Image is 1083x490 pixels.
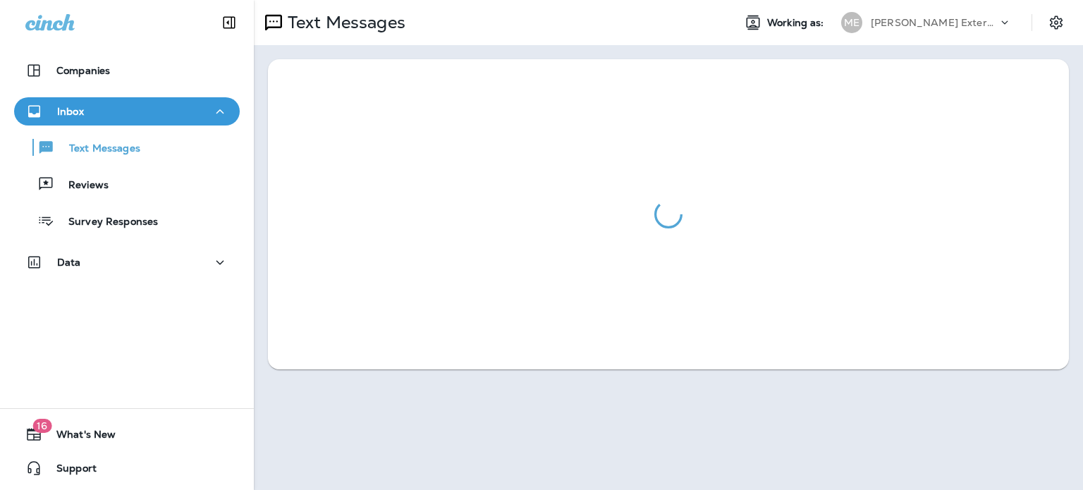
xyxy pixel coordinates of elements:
button: Collapse Sidebar [209,8,249,37]
button: Settings [1044,10,1069,35]
div: ME [841,12,862,33]
p: Text Messages [55,142,140,156]
button: Reviews [14,169,240,199]
p: Data [57,257,81,268]
p: Companies [56,65,110,76]
button: 16What's New [14,420,240,448]
span: Support [42,463,97,479]
button: Data [14,248,240,276]
p: Inbox [57,106,84,117]
p: Reviews [54,179,109,192]
span: 16 [32,419,51,433]
button: Text Messages [14,133,240,162]
button: Support [14,454,240,482]
button: Survey Responses [14,206,240,235]
button: Inbox [14,97,240,125]
span: What's New [42,429,116,446]
p: [PERSON_NAME] Exterminating [871,17,998,28]
p: Text Messages [282,12,405,33]
p: Survey Responses [54,216,158,229]
button: Companies [14,56,240,85]
span: Working as: [767,17,827,29]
